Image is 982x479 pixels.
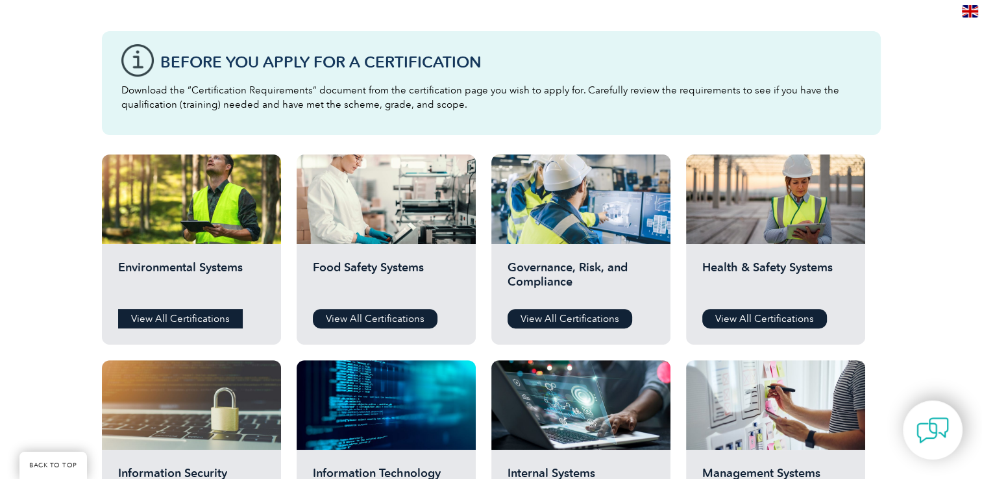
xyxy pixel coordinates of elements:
a: View All Certifications [313,309,437,328]
a: BACK TO TOP [19,452,87,479]
h2: Health & Safety Systems [702,260,849,299]
img: en [962,5,978,18]
h2: Food Safety Systems [313,260,460,299]
img: contact-chat.png [916,414,949,447]
a: View All Certifications [508,309,632,328]
h3: Before You Apply For a Certification [160,54,861,70]
a: View All Certifications [118,309,243,328]
a: View All Certifications [702,309,827,328]
h2: Governance, Risk, and Compliance [508,260,654,299]
p: Download the “Certification Requirements” document from the certification page you wish to apply ... [121,83,861,112]
h2: Environmental Systems [118,260,265,299]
